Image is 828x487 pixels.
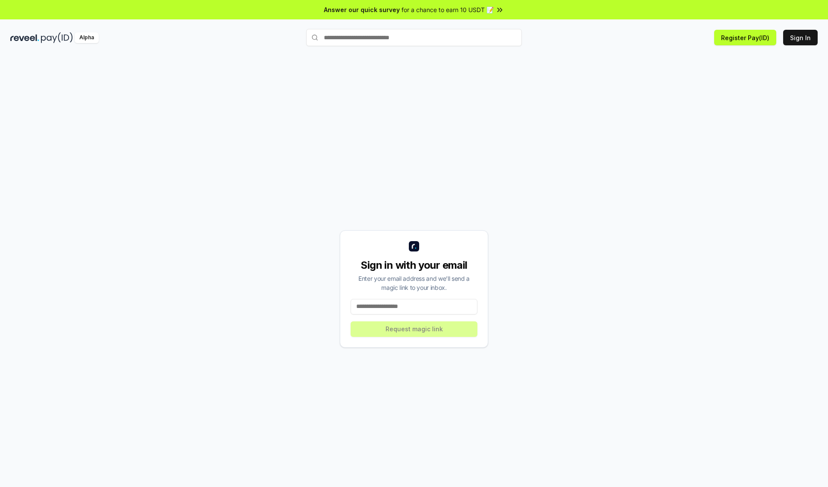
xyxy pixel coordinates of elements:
span: Answer our quick survey [324,5,400,14]
div: Alpha [75,32,99,43]
img: logo_small [409,241,419,251]
button: Register Pay(ID) [714,30,776,45]
div: Enter your email address and we’ll send a magic link to your inbox. [351,274,477,292]
button: Sign In [783,30,818,45]
img: reveel_dark [10,32,39,43]
img: pay_id [41,32,73,43]
span: for a chance to earn 10 USDT 📝 [401,5,494,14]
div: Sign in with your email [351,258,477,272]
